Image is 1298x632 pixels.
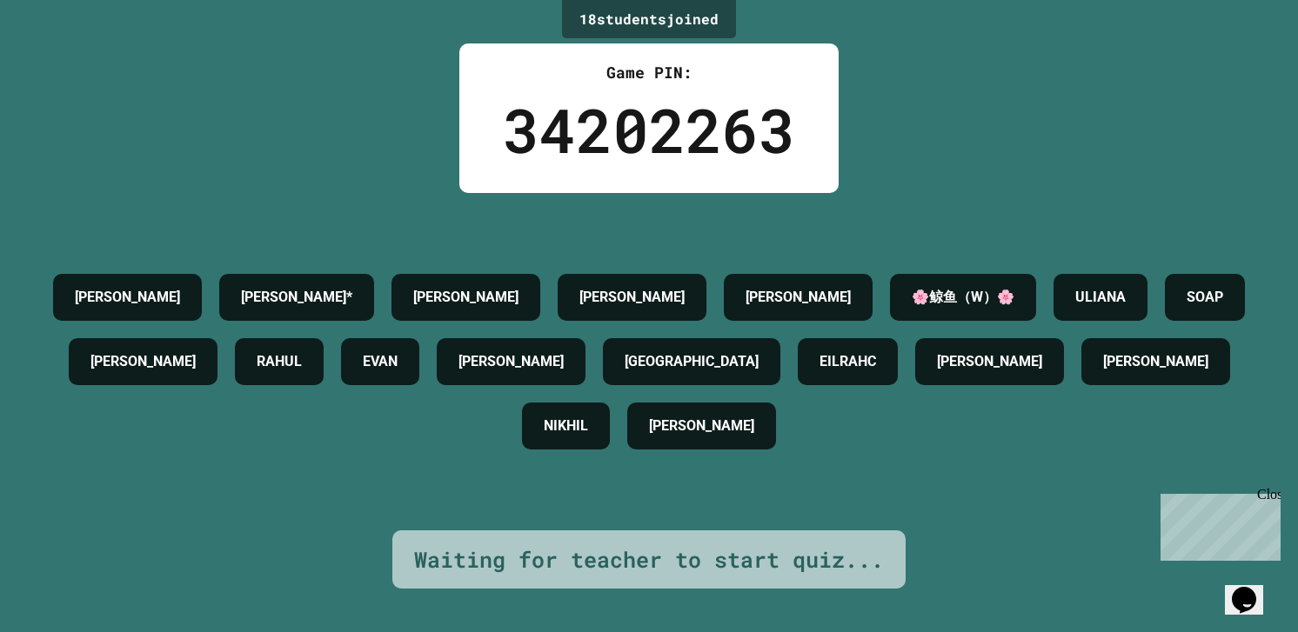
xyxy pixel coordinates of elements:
[1154,487,1281,561] iframe: chat widget
[413,287,519,308] h4: [PERSON_NAME]
[1187,287,1223,308] h4: SOAP
[625,351,759,372] h4: [GEOGRAPHIC_DATA]
[937,351,1042,372] h4: [PERSON_NAME]
[458,351,564,372] h4: [PERSON_NAME]
[1103,351,1208,372] h4: [PERSON_NAME]
[746,287,851,308] h4: [PERSON_NAME]
[414,543,884,576] div: Waiting for teacher to start quiz...
[90,351,196,372] h4: [PERSON_NAME]
[1075,287,1126,308] h4: ULIANA
[503,61,795,84] div: Game PIN:
[75,287,180,308] h4: [PERSON_NAME]
[257,351,302,372] h4: RAHUL
[820,351,876,372] h4: EILRAHC
[7,7,120,110] div: Chat with us now!Close
[503,84,795,176] div: 34202263
[544,416,588,436] h4: NIKHIL
[579,287,685,308] h4: [PERSON_NAME]
[363,351,398,372] h4: EVAN
[649,416,754,436] h4: [PERSON_NAME]
[912,287,1014,308] h4: 🌸鲸鱼（W）🌸
[1225,562,1281,615] iframe: chat widget
[241,287,352,308] h4: [PERSON_NAME]*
